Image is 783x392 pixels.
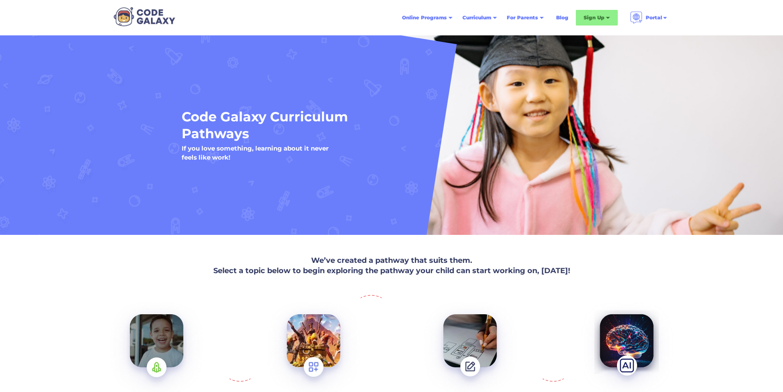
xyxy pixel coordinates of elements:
[402,14,447,22] div: Online Programs
[182,108,537,142] h1: Code Galaxy Curriculum Pathways
[457,10,502,25] div: Curriculum
[397,10,457,25] div: Online Programs
[462,14,491,22] div: Curriculum
[584,14,604,22] div: Sign Up
[507,14,538,22] div: For Parents
[213,256,570,275] strong: We’ve created a pathway that suits them. Select a topic below to begin exploring the pathway your...
[646,14,662,22] div: Portal
[182,144,328,162] h5: If you love something, learning about it never feels like work!
[502,10,549,25] div: For Parents
[551,10,573,25] a: Blog
[625,8,673,27] div: Portal
[576,10,618,26] div: Sign Up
